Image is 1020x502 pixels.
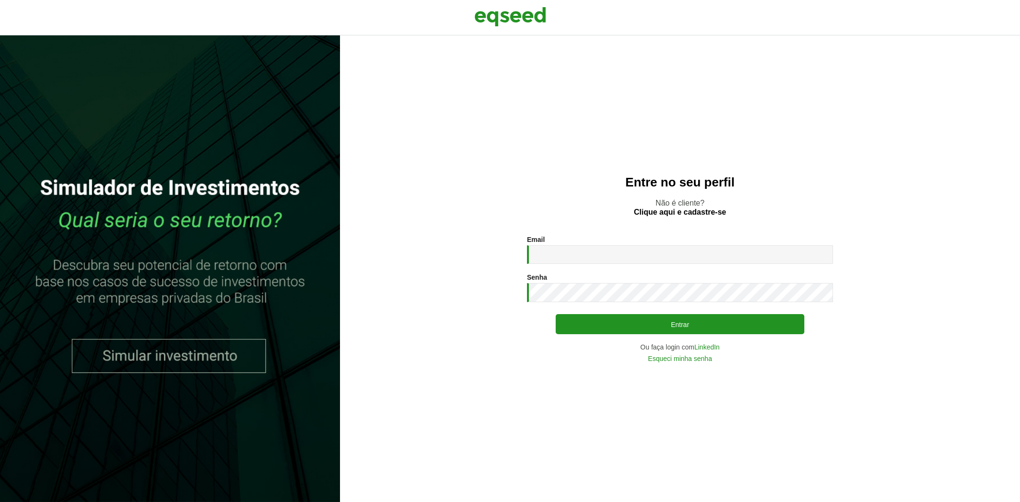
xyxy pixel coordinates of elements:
h2: Entre no seu perfil [359,175,1001,189]
p: Não é cliente? [359,198,1001,217]
a: Esqueci minha senha [648,355,712,362]
div: Ou faça login com [527,344,833,350]
label: Senha [527,274,547,281]
a: Clique aqui e cadastre-se [634,208,726,216]
button: Entrar [556,314,804,334]
a: LinkedIn [694,344,720,350]
img: EqSeed Logo [474,5,546,29]
label: Email [527,236,545,243]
